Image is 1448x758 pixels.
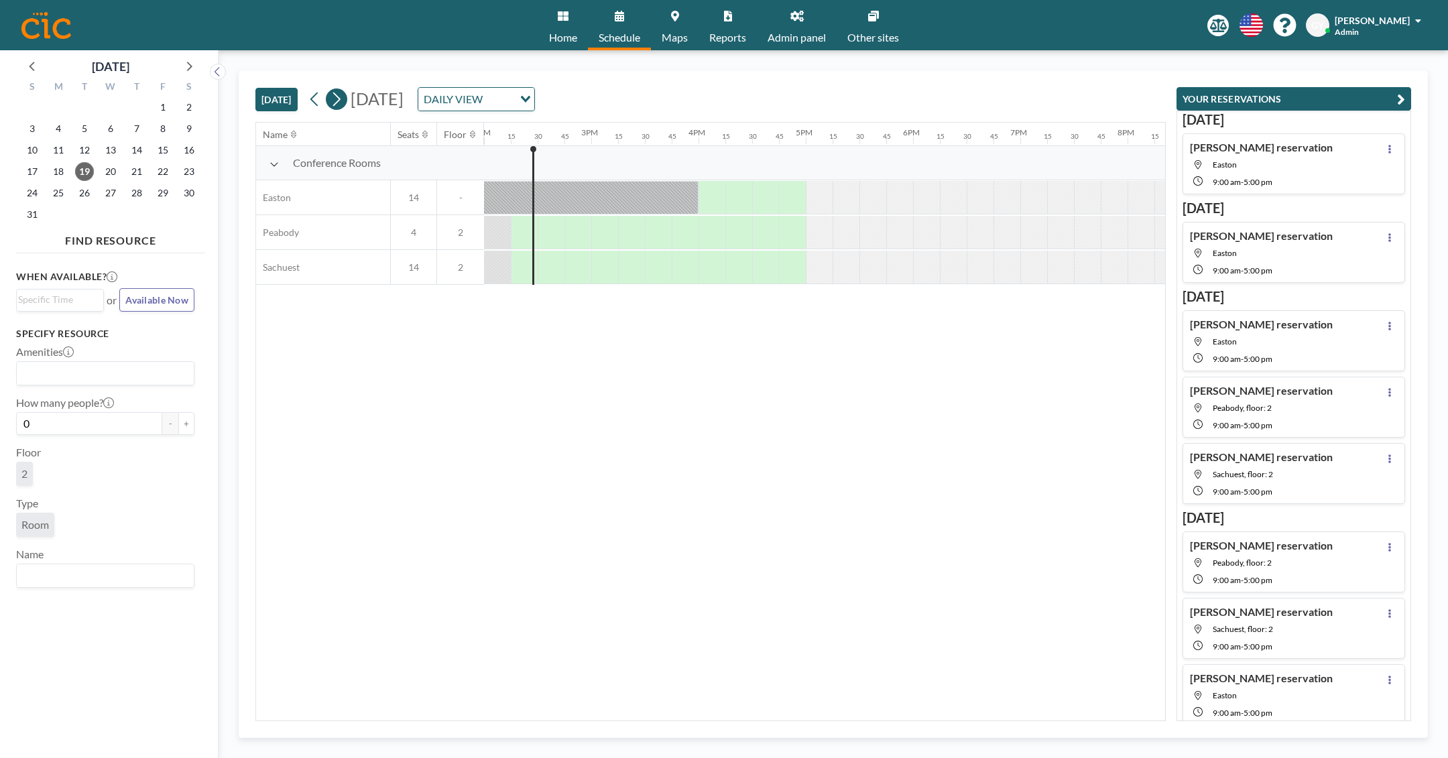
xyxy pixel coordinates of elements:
[154,98,172,117] span: Friday, August 1, 2025
[1190,672,1333,685] h4: [PERSON_NAME] reservation
[883,132,891,141] div: 45
[1190,318,1333,331] h4: [PERSON_NAME] reservation
[1213,336,1237,346] span: Easton
[1213,624,1273,634] span: Sachuest, floor: 2
[444,129,467,141] div: Floor
[98,79,124,97] div: W
[1190,229,1333,243] h4: [PERSON_NAME] reservation
[1213,487,1241,497] span: 9:00 AM
[21,518,49,531] span: Room
[903,127,920,137] div: 6PM
[1190,450,1333,464] h4: [PERSON_NAME] reservation
[1213,354,1241,364] span: 9:00 AM
[154,141,172,160] span: Friday, August 15, 2025
[507,132,516,141] div: 15
[1183,288,1405,305] h3: [DATE]
[16,497,38,510] label: Type
[688,127,705,137] div: 4PM
[963,132,971,141] div: 30
[1071,132,1079,141] div: 30
[796,127,812,137] div: 5PM
[391,261,436,273] span: 14
[1183,111,1405,128] h3: [DATE]
[75,119,94,138] span: Tuesday, August 5, 2025
[75,184,94,202] span: Tuesday, August 26, 2025
[1244,575,1272,585] span: 5:00 PM
[293,156,381,170] span: Conference Rooms
[18,292,96,307] input: Search for option
[92,57,129,76] div: [DATE]
[123,79,149,97] div: T
[154,184,172,202] span: Friday, August 29, 2025
[180,141,198,160] span: Saturday, August 16, 2025
[1213,403,1272,413] span: Peabody, floor: 2
[101,162,120,181] span: Wednesday, August 20, 2025
[1244,354,1272,364] span: 5:00 PM
[487,90,512,108] input: Search for option
[1213,160,1237,170] span: Easton
[16,328,194,340] h3: Specify resource
[1190,605,1333,619] h4: [PERSON_NAME] reservation
[990,132,998,141] div: 45
[1244,487,1272,497] span: 5:00 PM
[256,227,299,239] span: Peabody
[255,88,298,111] button: [DATE]
[1241,487,1244,497] span: -
[16,548,44,561] label: Name
[437,192,484,204] span: -
[549,32,577,43] span: Home
[19,79,46,97] div: S
[149,79,176,97] div: F
[1213,469,1273,479] span: Sachuest, floor: 2
[1213,690,1237,700] span: Easton
[768,32,826,43] span: Admin panel
[1244,708,1272,718] span: 5:00 PM
[263,129,288,141] div: Name
[398,129,419,141] div: Seats
[16,446,41,459] label: Floor
[1244,641,1272,651] span: 5:00 PM
[16,345,74,359] label: Amenities
[534,132,542,141] div: 30
[642,132,650,141] div: 30
[437,227,484,239] span: 2
[180,162,198,181] span: Saturday, August 23, 2025
[1244,177,1272,187] span: 5:00 PM
[127,141,146,160] span: Thursday, August 14, 2025
[1213,708,1241,718] span: 9:00 AM
[119,288,194,312] button: Available Now
[1244,420,1272,430] span: 5:00 PM
[561,132,569,141] div: 45
[1311,19,1324,31] span: GY
[351,88,404,109] span: [DATE]
[437,261,484,273] span: 2
[256,192,291,204] span: Easton
[127,119,146,138] span: Thursday, August 7, 2025
[23,162,42,181] span: Sunday, August 17, 2025
[162,412,178,435] button: -
[599,32,640,43] span: Schedule
[1183,200,1405,216] h3: [DATE]
[23,184,42,202] span: Sunday, August 24, 2025
[17,290,103,310] div: Search for option
[16,229,205,247] h4: FIND RESOURCE
[180,119,198,138] span: Saturday, August 9, 2025
[178,412,194,435] button: +
[418,88,534,111] div: Search for option
[1183,509,1405,526] h3: [DATE]
[46,79,72,97] div: M
[391,227,436,239] span: 4
[581,127,598,137] div: 3PM
[23,119,42,138] span: Sunday, August 3, 2025
[776,132,784,141] div: 45
[127,184,146,202] span: Thursday, August 28, 2025
[1241,641,1244,651] span: -
[21,467,27,481] span: 2
[180,184,198,202] span: Saturday, August 30, 2025
[180,98,198,117] span: Saturday, August 2, 2025
[1244,265,1272,275] span: 5:00 PM
[1213,420,1241,430] span: 9:00 AM
[1241,575,1244,585] span: -
[17,362,194,385] div: Search for option
[829,132,837,141] div: 15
